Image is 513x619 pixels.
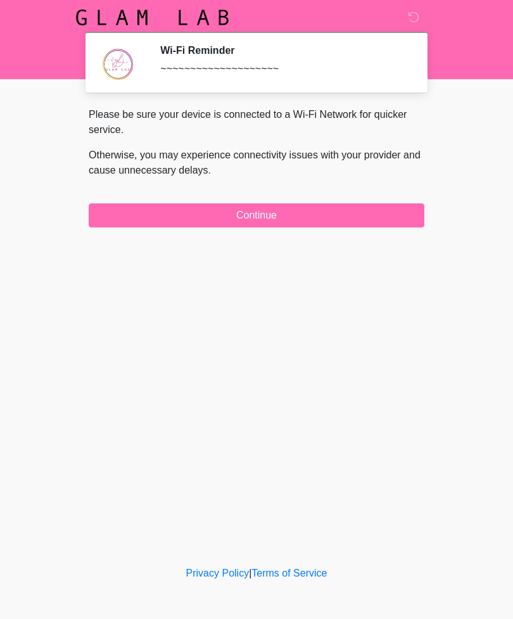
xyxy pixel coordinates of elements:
a: | [249,568,251,578]
a: Terms of Service [251,568,327,578]
p: Please be sure your device is connected to a Wi-Fi Network for quicker service. [89,107,424,137]
div: ~~~~~~~~~~~~~~~~~~~~ [160,61,405,77]
h2: Wi-Fi Reminder [160,44,405,56]
img: Glam Lab Logo [76,10,229,25]
img: Agent Avatar [98,44,136,82]
p: Otherwise, you may experience connectivity issues with your provider and cause unnecessary delays [89,148,424,178]
span: . [208,165,211,175]
a: Privacy Policy [186,568,250,578]
button: Continue [89,203,424,227]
